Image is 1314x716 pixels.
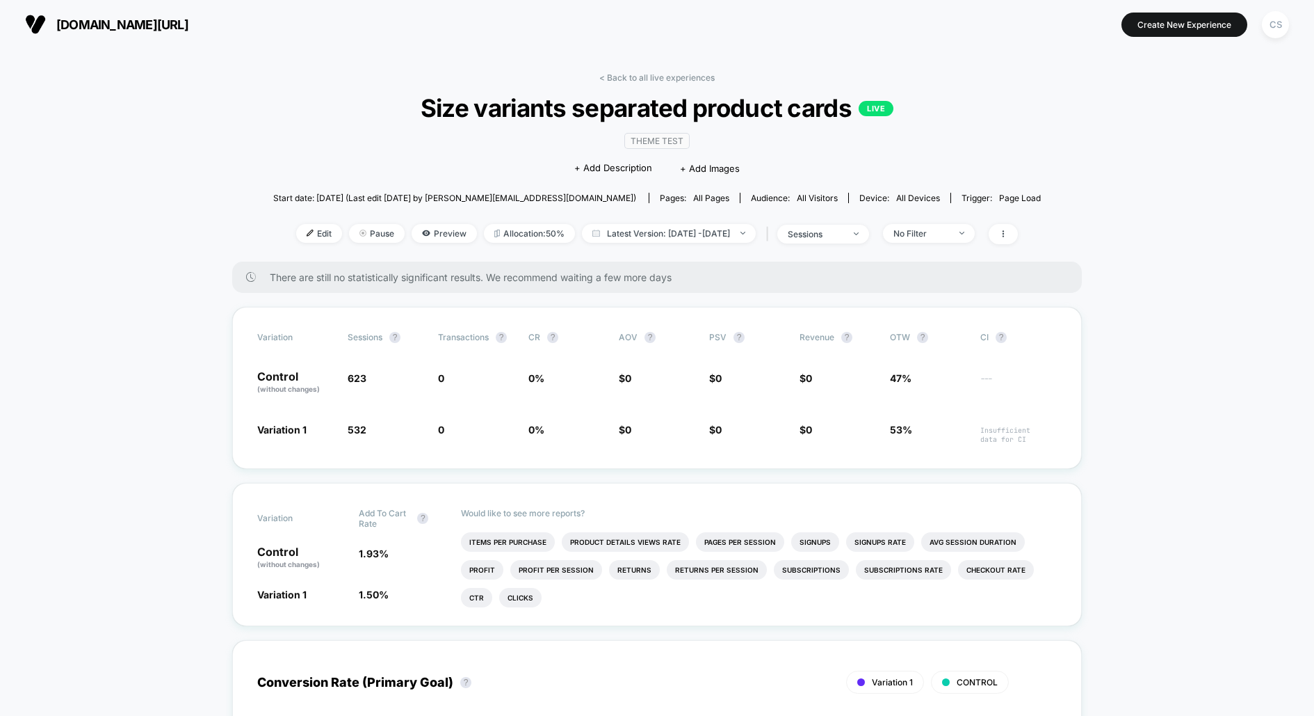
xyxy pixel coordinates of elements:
img: Visually logo [25,14,46,35]
button: CS [1258,10,1293,39]
span: 623 [348,372,366,384]
span: Variation 1 [872,677,913,687]
span: 0 [715,372,722,384]
img: end [959,232,964,234]
img: rebalance [494,230,500,237]
span: 1.93 % [359,548,389,559]
span: (without changes) [257,385,320,393]
button: ? [460,677,471,688]
img: edit [307,230,314,237]
span: OTW [890,332,966,343]
span: 0 % [528,424,544,436]
div: Trigger: [962,193,1041,203]
span: 0 [625,424,631,436]
span: 0 [438,424,444,436]
button: ? [917,332,928,343]
span: Revenue [800,332,834,342]
li: Clicks [499,588,542,607]
button: [DOMAIN_NAME][URL] [21,13,193,35]
li: Ctr [461,588,492,607]
span: Size variants separated product cards [311,93,1002,122]
span: 0 % [528,372,544,384]
img: end [854,232,859,235]
span: Allocation: 50% [484,224,575,243]
button: ? [496,332,507,343]
span: 532 [348,424,366,436]
button: ? [841,332,852,343]
li: Signups Rate [846,532,914,552]
span: | [763,224,777,244]
li: Subscriptions Rate [856,560,951,580]
li: Pages Per Session [696,532,784,552]
span: $ [619,424,631,436]
span: --- [980,374,1057,395]
img: calendar [592,230,600,237]
span: $ [709,372,722,384]
span: Variation [257,332,334,343]
button: Create New Experience [1121,13,1247,37]
span: 0 [625,372,631,384]
span: $ [709,424,722,436]
button: ? [996,332,1007,343]
span: 53% [890,424,912,436]
img: end [740,232,745,234]
span: Insufficient data for CI [980,426,1057,444]
button: ? [417,513,428,524]
span: all pages [693,193,729,203]
span: Sessions [348,332,382,342]
span: All Visitors [797,193,838,203]
span: 0 [806,424,812,436]
span: Theme Test [624,133,690,149]
span: Variation [257,508,334,529]
p: Control [257,546,345,570]
li: Returns Per Session [667,560,767,580]
li: Profit Per Session [510,560,602,580]
p: Would like to see more reports? [461,508,1057,518]
li: Profit [461,560,503,580]
li: Subscriptions [774,560,849,580]
li: Items Per Purchase [461,532,555,552]
span: Start date: [DATE] (Last edit [DATE] by [PERSON_NAME][EMAIL_ADDRESS][DOMAIN_NAME]) [273,193,636,203]
img: end [359,230,366,237]
button: ? [547,332,558,343]
span: + Add Images [680,163,740,174]
span: $ [800,372,812,384]
button: ? [389,332,400,343]
span: [DOMAIN_NAME][URL] [56,17,188,32]
button: ? [733,332,745,343]
span: Edit [296,224,342,243]
p: LIVE [859,101,893,116]
span: Variation 1 [257,589,307,600]
span: all devices [896,193,940,203]
span: $ [619,372,631,384]
p: Control [257,371,334,395]
div: Audience: [751,193,838,203]
span: $ [800,424,812,436]
span: + Add Description [574,161,652,175]
div: CS [1262,11,1289,38]
li: Checkout Rate [958,560,1034,580]
span: Variation 1 [257,424,307,436]
span: (without changes) [257,560,320,568]
span: Page Load [999,193,1041,203]
span: Latest Version: [DATE] - [DATE] [582,224,756,243]
span: Preview [412,224,477,243]
li: Avg Session Duration [921,532,1025,552]
span: Transactions [438,332,489,342]
span: CR [528,332,540,342]
span: 0 [715,424,722,436]
li: Returns [609,560,660,580]
li: Signups [791,532,839,552]
span: 0 [806,372,812,384]
div: Pages: [660,193,729,203]
span: Add To Cart Rate [359,508,410,529]
span: 47% [890,372,911,384]
span: There are still no statistically significant results. We recommend waiting a few more days [270,271,1054,283]
span: Pause [349,224,405,243]
a: < Back to all live experiences [599,72,715,83]
span: CONTROL [957,677,998,687]
span: 1.50 % [359,589,389,600]
span: 0 [438,372,444,384]
button: ? [644,332,656,343]
span: CI [980,332,1057,343]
